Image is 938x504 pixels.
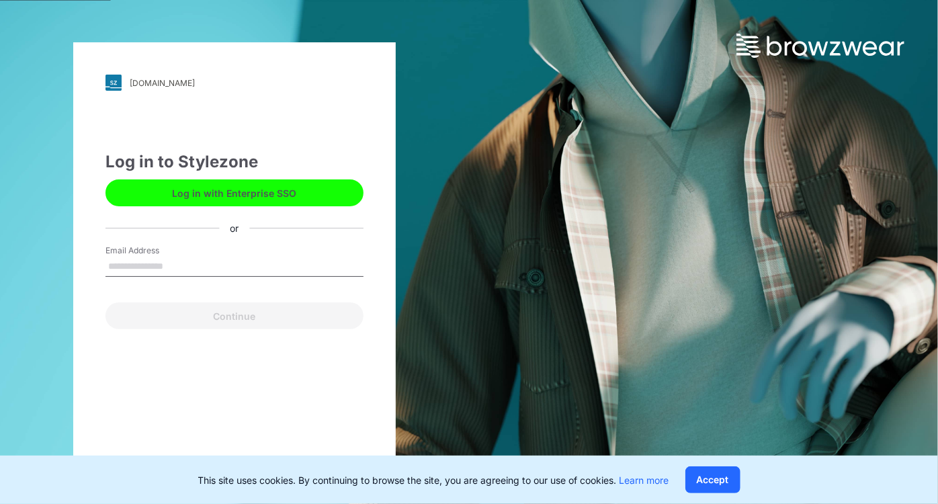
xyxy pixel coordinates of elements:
[105,75,364,91] a: [DOMAIN_NAME]
[105,179,364,206] button: Log in with Enterprise SSO
[198,473,669,487] p: This site uses cookies. By continuing to browse the site, you are agreeing to our use of cookies.
[620,474,669,486] a: Learn more
[105,75,122,91] img: svg+xml;base64,PHN2ZyB3aWR0aD0iMjgiIGhlaWdodD0iMjgiIHZpZXdCb3g9IjAgMCAyOCAyOCIgZmlsbD0ibm9uZSIgeG...
[220,221,250,235] div: or
[130,78,195,88] div: [DOMAIN_NAME]
[105,245,200,257] label: Email Address
[685,466,740,493] button: Accept
[736,34,904,58] img: browzwear-logo.73288ffb.svg
[105,150,364,174] div: Log in to Stylezone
